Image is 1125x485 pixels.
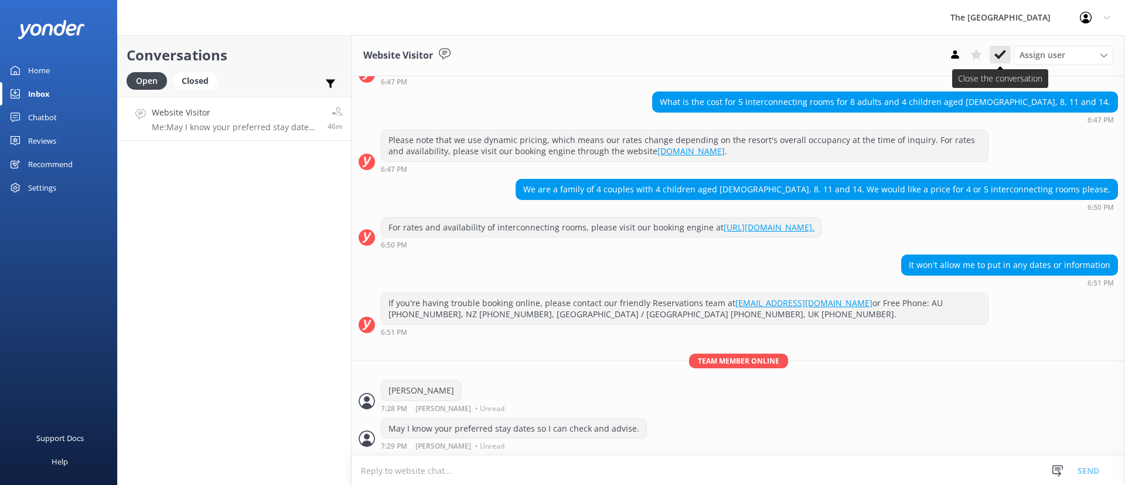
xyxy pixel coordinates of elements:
strong: 6:47 PM [381,166,407,173]
div: Aug 31 2025 06:51pm (UTC -10:00) Pacific/Honolulu [901,279,1118,287]
a: [DOMAIN_NAME] [657,145,725,157]
div: We are a family of 4 couples with 4 children aged [DEMOGRAPHIC_DATA]. 8. 11 and 14. We would like... [516,179,1117,199]
div: Assign User [1014,46,1113,65]
strong: 6:51 PM [1087,280,1114,287]
div: May I know your preferred stay dates so I can check and advise. [381,419,646,439]
span: Assign user [1020,49,1065,62]
div: Settings [28,176,56,199]
span: [PERSON_NAME] [415,443,471,450]
div: Recommend [28,152,73,176]
div: Please note that we use dynamic pricing, which means our rates change depending on the resort's o... [381,130,988,161]
div: Help [52,450,68,473]
div: If you're having trouble booking online, please contact our friendly Reservations team at or Free... [381,293,988,324]
div: Aug 31 2025 06:47pm (UTC -10:00) Pacific/Honolulu [652,116,1118,124]
strong: 7:28 PM [381,405,407,412]
div: Aug 31 2025 06:50pm (UTC -10:00) Pacific/Honolulu [381,240,822,249]
div: Aug 31 2025 06:47pm (UTC -10:00) Pacific/Honolulu [381,165,988,173]
p: Me: May I know your preferred stay dates so I can check and advise. [152,122,319,133]
h3: Website Visitor [363,48,433,63]
h2: Conversations [127,44,342,66]
div: Aug 31 2025 06:47pm (UTC -10:00) Pacific/Honolulu [381,77,988,86]
a: Open [127,74,173,87]
a: [URL][DOMAIN_NAME]. [724,222,814,233]
div: Aug 31 2025 06:50pm (UTC -10:00) Pacific/Honolulu [516,203,1118,211]
div: Aug 31 2025 07:29pm (UTC -10:00) Pacific/Honolulu [381,442,647,450]
div: Aug 31 2025 06:51pm (UTC -10:00) Pacific/Honolulu [381,328,988,336]
strong: 6:51 PM [381,329,407,336]
span: • Unread [475,405,504,412]
div: For rates and availability of interconnecting rooms, please visit our booking engine at [381,218,821,238]
h4: Website Visitor [152,106,319,119]
div: Open [127,72,167,90]
div: Closed [173,72,217,90]
div: Chatbot [28,106,57,129]
div: Inbox [28,82,50,106]
strong: 6:50 PM [1087,204,1114,211]
span: Team member online [689,354,788,368]
div: [PERSON_NAME] [381,381,461,401]
strong: 6:47 PM [1087,117,1114,124]
strong: 6:50 PM [381,242,407,249]
a: [EMAIL_ADDRESS][DOMAIN_NAME] [735,297,872,308]
div: Home [28,59,50,82]
div: It won't allow me to put in any dates or information [902,255,1117,275]
strong: 6:47 PM [381,79,407,86]
span: Aug 31 2025 07:29pm (UTC -10:00) Pacific/Honolulu [328,121,342,131]
span: • Unread [475,443,504,450]
div: Reviews [28,129,56,152]
div: What is the cost for 5 interconnecting rooms for 8 adults and 4 children aged [DEMOGRAPHIC_DATA],... [653,92,1117,112]
div: Support Docs [36,426,84,450]
div: Aug 31 2025 07:28pm (UTC -10:00) Pacific/Honolulu [381,404,507,412]
a: Closed [173,74,223,87]
span: [PERSON_NAME] [415,405,471,412]
strong: 7:29 PM [381,443,407,450]
a: Website VisitorMe:May I know your preferred stay dates so I can check and advise.46m [118,97,351,141]
img: yonder-white-logo.png [18,20,85,39]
